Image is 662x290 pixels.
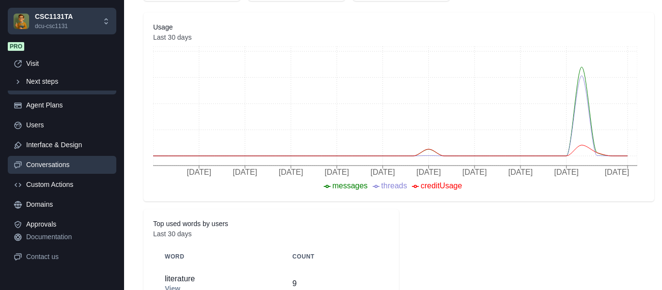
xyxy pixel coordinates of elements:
[8,228,116,246] a: Documentation
[554,168,578,176] tspan: [DATE]
[26,120,110,130] div: Users
[153,229,389,239] dd: Last 30 days
[26,219,110,229] div: Approvals
[416,168,441,176] tspan: [DATE]
[26,199,110,210] div: Domains
[153,219,389,229] dt: Top used words by users
[605,168,629,176] tspan: [DATE]
[508,168,533,176] tspan: [DATE]
[462,168,487,176] tspan: [DATE]
[26,100,110,110] div: Agent Plans
[153,22,645,32] dt: Usage
[279,168,303,176] tspan: [DATE]
[35,12,73,22] p: CSC1131TA
[26,160,110,170] div: Conversations
[26,232,110,242] div: Documentation
[26,140,110,150] div: Interface & Design
[26,180,110,190] div: Custom Actions
[165,274,269,284] p: literature
[325,168,349,176] tspan: [DATE]
[14,14,29,29] img: Chakra UI
[233,168,257,176] tspan: [DATE]
[26,59,110,69] div: Visit
[187,168,211,176] tspan: [DATE]
[421,182,462,190] span: creditUsage
[8,42,24,51] span: Pro
[332,182,368,190] span: messages
[26,76,110,87] div: Next steps
[153,247,281,266] th: Word
[371,168,395,176] tspan: [DATE]
[153,32,645,43] dd: Last 30 days
[35,22,73,31] p: dcu-csc1131
[26,252,110,262] div: Contact us
[381,182,407,190] span: threads
[281,247,389,266] th: count
[8,8,116,34] button: Chakra UICSC1131TAdcu-csc1131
